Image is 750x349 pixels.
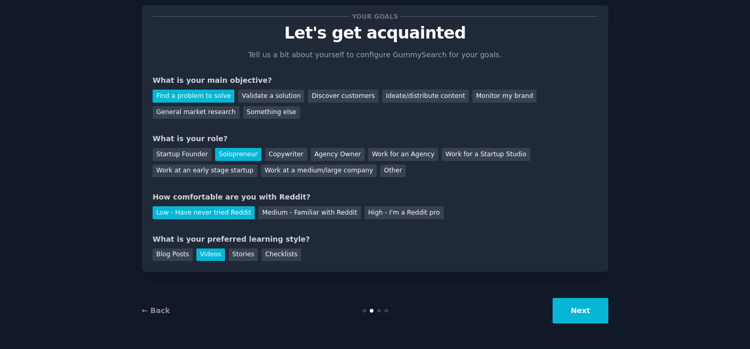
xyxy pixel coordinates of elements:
div: Copywriter [265,148,307,161]
div: Ideate/distribute content [382,90,469,103]
div: Work at an early stage startup [153,165,257,178]
div: Validate a solution [238,90,304,103]
div: Stories [229,248,258,261]
div: Other [380,165,406,178]
div: Checklists [261,248,301,261]
div: Startup Founder [153,148,211,161]
span: Your goals [350,11,400,22]
div: Blog Posts [153,248,193,261]
div: Low - Have never tried Reddit [153,206,255,219]
div: Monitor my brand [472,90,536,103]
div: Find a problem to solve [153,90,234,103]
div: Work at a medium/large company [261,165,377,178]
div: High - I'm a Reddit pro [365,206,444,219]
div: What is your preferred learning style? [153,234,597,245]
p: Let's get acquainted [153,24,597,42]
p: Tell us a bit about yourself to configure GummySearch for your goals. [244,49,506,60]
div: Videos [196,248,225,261]
div: What is your main objective? [153,75,597,86]
a: ← Back [142,306,170,315]
div: General market research [153,106,240,119]
div: Agency Owner [311,148,365,161]
div: Solopreneur [215,148,261,161]
button: Next [553,298,608,323]
div: How comfortable are you with Reddit? [153,192,597,203]
div: What is your role? [153,133,597,144]
div: Discover customers [308,90,378,103]
div: Work for a Startup Studio [442,148,530,161]
div: Something else [243,106,300,119]
div: Medium - Familiar with Reddit [258,206,360,219]
div: Work for an Agency [368,148,438,161]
